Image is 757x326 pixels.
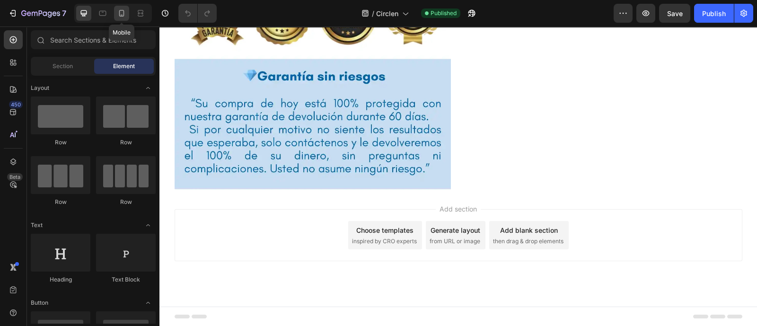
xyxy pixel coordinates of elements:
button: Save [659,4,690,23]
span: Circlen [376,9,398,18]
div: Choose templates [197,199,254,209]
span: Toggle open [141,295,156,310]
div: Row [31,198,90,206]
button: 7 [4,4,70,23]
span: Save [667,9,683,18]
span: from URL or image [270,211,321,219]
span: Toggle open [141,218,156,233]
div: Undo/Redo [178,4,217,23]
span: / [372,9,374,18]
div: Row [96,198,156,206]
div: Publish [702,9,726,18]
p: 7 [62,8,66,19]
button: Publish [694,4,734,23]
span: Button [31,299,48,307]
span: Layout [31,84,49,92]
span: then drag & drop elements [334,211,404,219]
div: Text Block [96,275,156,284]
span: Add section [276,177,321,187]
div: Add blank section [341,199,398,209]
div: Generate layout [271,199,321,209]
div: Beta [7,173,23,181]
div: Heading [31,275,90,284]
iframe: Design area [159,26,757,326]
span: Text [31,221,43,229]
span: Toggle open [141,80,156,96]
span: inspired by CRO experts [193,211,257,219]
input: Search Sections & Elements [31,30,156,49]
div: 450 [9,101,23,108]
span: Section [53,62,73,70]
div: Row [96,138,156,147]
span: Element [113,62,135,70]
div: Row [31,138,90,147]
span: Published [431,9,457,18]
